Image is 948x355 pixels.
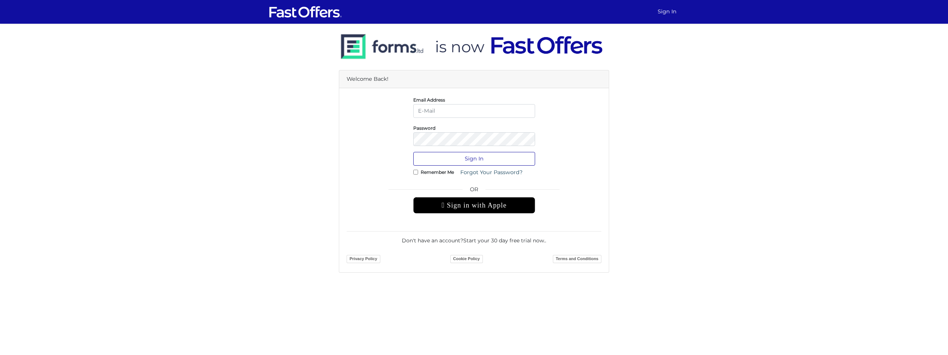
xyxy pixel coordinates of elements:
label: Password [413,127,435,129]
div: Don't have an account? . [347,231,601,245]
label: Email Address [413,99,445,101]
div: Sign in with Apple [413,197,535,213]
div: Welcome Back! [339,70,609,88]
a: Sign In [655,4,680,19]
a: Terms and Conditions [553,255,601,263]
button: Sign In [413,152,535,166]
a: Forgot Your Password? [455,166,527,179]
span: OR [413,185,535,197]
input: E-Mail [413,104,535,118]
a: Privacy Policy [347,255,380,263]
a: Cookie Policy [450,255,483,263]
a: Start your 30 day free trial now. [463,237,545,244]
label: Remember Me [421,171,454,173]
